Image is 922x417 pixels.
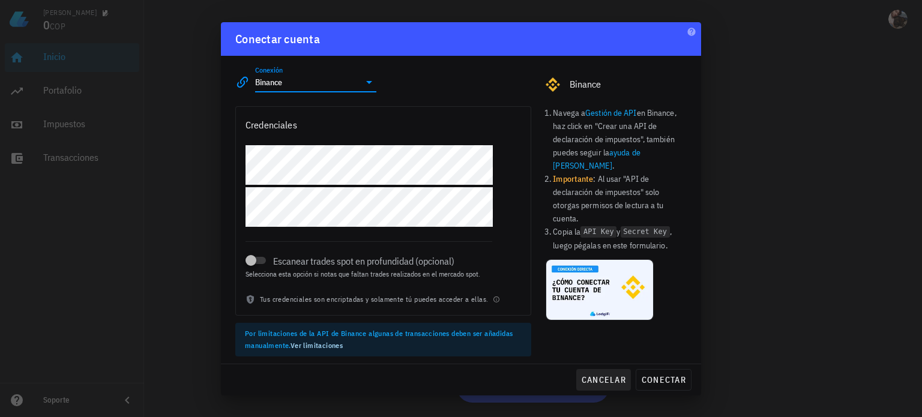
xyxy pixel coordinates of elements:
div: Binance [570,79,687,90]
code: API Key [580,226,616,238]
div: Credenciales [246,116,297,133]
li: Copia la y , luego pégalas en este formulario. [553,225,687,252]
span: cancelar [581,374,626,385]
code: Secret Key [621,226,670,238]
label: Escanear trades spot en profundidad (opcional) [273,255,492,267]
div: Conectar cuenta [235,29,320,49]
li: : Al usar "API de declaración de impuestos" solo otorgas permisos de lectura a tu cuenta. [553,172,687,225]
a: ayuda de [PERSON_NAME] [553,147,640,171]
button: conectar [636,369,691,391]
span: conectar [641,374,686,385]
li: Navega a en Binance, haz click en "Crear una API de declaración de impuestos", también puedes seg... [553,106,687,172]
a: Ver limitaciones [291,341,343,350]
label: Conexión [255,65,283,74]
div: Tus credenciales son encriptadas y solamente tú puedes acceder a ellas. [236,293,531,315]
b: Importante [553,173,593,184]
input: Seleccionar una conexión [255,73,360,92]
div: Por limitaciones de la API de Binance algunas de transacciones deben ser añadidas manualmente. [245,328,522,352]
button: cancelar [576,369,631,391]
div: Selecciona esta opción si notas que faltan trades realizados en el mercado spot. [246,271,492,278]
a: Gestión de API [585,107,636,118]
